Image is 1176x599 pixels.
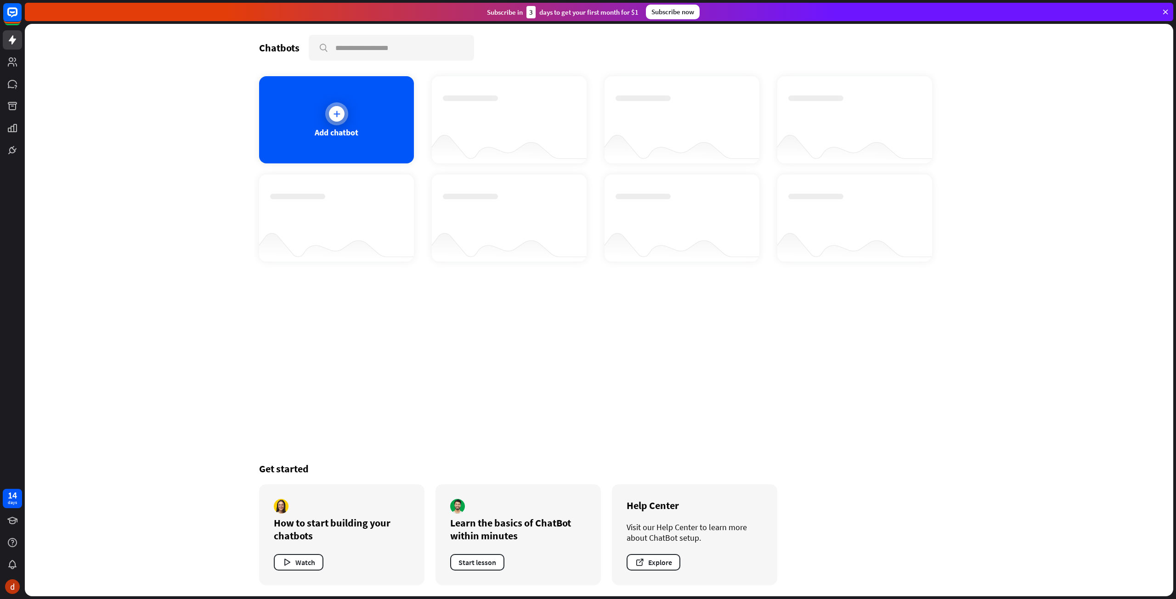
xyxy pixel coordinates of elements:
a: 14 days [3,489,22,508]
div: Help Center [627,499,763,512]
img: author [450,499,465,514]
div: days [8,499,17,506]
div: How to start building your chatbots [274,516,410,542]
div: 14 [8,491,17,499]
button: Start lesson [450,554,504,571]
div: Chatbots [259,41,300,54]
button: Explore [627,554,680,571]
div: Add chatbot [315,127,358,138]
button: Watch [274,554,323,571]
div: Get started [259,462,939,475]
div: Learn the basics of ChatBot within minutes [450,516,586,542]
div: Subscribe in days to get your first month for $1 [487,6,639,18]
div: 3 [526,6,536,18]
div: Subscribe now [646,5,700,19]
div: Visit our Help Center to learn more about ChatBot setup. [627,522,763,543]
button: Open LiveChat chat widget [7,4,35,31]
img: author [274,499,288,514]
